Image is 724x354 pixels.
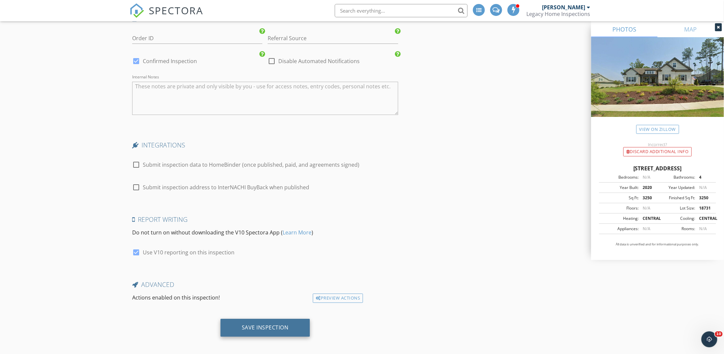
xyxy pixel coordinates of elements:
[636,125,679,134] a: View on Zillow
[695,174,714,180] div: 4
[601,195,639,201] div: Sq Ft:
[526,11,590,17] div: Legacy Home Inspections
[658,226,695,232] div: Rooms:
[132,228,398,236] p: Do not turn on without downloading the V10 Spectora App ( )
[658,21,724,37] a: MAP
[601,216,639,221] div: Heating:
[335,4,468,17] input: Search everything...
[132,215,398,224] h4: Report Writing
[130,9,203,23] a: SPECTORA
[132,280,398,289] h4: Advanced
[658,195,695,201] div: Finished Sq Ft:
[278,58,360,64] label: Disable Automated Notifications
[143,249,234,256] label: Use V10 reporting on this inspection
[132,82,398,115] textarea: Internal Notes
[591,37,724,133] img: streetview
[143,161,359,168] label: Submit inspection data to HomeBinder (once published, paid, and agreements signed)
[639,195,658,201] div: 3250
[591,142,724,147] div: Incorrect?
[591,21,658,37] a: PHOTOS
[639,216,658,221] div: CENTRAL
[695,216,714,221] div: CENTRAL
[130,294,310,303] div: Actions enabled on this inspection!
[313,294,363,303] div: Preview Actions
[132,141,398,149] h4: INTEGRATIONS
[715,331,723,337] span: 10
[643,226,650,231] span: N/A
[701,331,717,347] iframe: Intercom live chat
[242,324,289,331] div: Save Inspection
[601,185,639,191] div: Year Built:
[601,226,639,232] div: Appliances:
[695,195,714,201] div: 3250
[601,174,639,180] div: Bedrooms:
[658,185,695,191] div: Year Updated:
[699,226,707,231] span: N/A
[542,4,585,11] div: [PERSON_NAME]
[130,3,144,18] img: The Best Home Inspection Software - Spectora
[143,184,309,191] label: Submit inspection address to InterNACHI BuyBack when published
[623,147,692,156] div: Discard Additional info
[268,33,398,44] input: Referral Source
[695,205,714,211] div: 18731
[639,185,658,191] div: 2020
[149,3,203,17] span: SPECTORA
[599,164,716,172] div: [STREET_ADDRESS]
[601,205,639,211] div: Floors:
[658,205,695,211] div: Lot Size:
[643,205,650,211] span: N/A
[143,58,197,64] label: Confirmed Inspection
[658,174,695,180] div: Bathrooms:
[599,242,716,247] p: All data is unverified and for informational purposes only.
[699,185,707,190] span: N/A
[283,229,312,236] a: Learn More
[658,216,695,221] div: Cooling:
[643,174,650,180] span: N/A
